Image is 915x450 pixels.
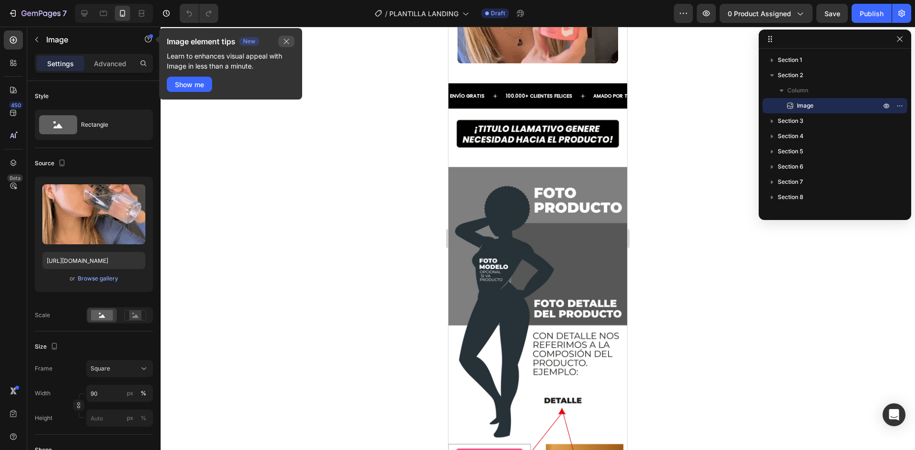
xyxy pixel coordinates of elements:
span: Square [91,364,110,373]
iframe: Design area [448,27,627,450]
div: Size [35,340,60,353]
button: 7 [4,4,71,23]
span: Section 6 [778,162,803,171]
div: Undo/Redo [180,4,218,23]
span: PLANTILLA LANDING [389,9,458,19]
button: px [138,388,149,399]
div: Beta [7,174,23,182]
span: Section 3 [778,116,803,126]
input: px% [86,410,153,427]
span: 0 product assigned [728,9,791,19]
div: px [127,389,133,398]
span: Section 7 [778,177,803,187]
div: Scale [35,311,50,320]
span: Section 2 [778,70,803,80]
p: AMADO POR TODOS [145,67,193,72]
span: Column [787,86,808,95]
button: % [124,388,136,399]
button: Browse gallery [77,274,119,283]
span: Section 5 [778,147,803,156]
label: Width [35,389,51,398]
span: Section 1 [778,55,802,65]
span: Section 4 [778,131,803,141]
div: Publish [860,9,884,19]
img: preview-image [42,184,145,244]
span: Image [797,101,813,110]
div: Open Intercom Messenger [883,403,905,426]
div: Rectangle [81,114,139,136]
div: Style [35,92,49,100]
button: px [138,412,149,424]
label: Frame [35,364,52,373]
p: Image [46,34,127,45]
div: px [127,414,133,422]
p: 7 [62,8,67,19]
div: 450 [9,101,23,109]
input: px% [86,385,153,402]
div: % [141,414,146,422]
button: Publish [852,4,892,23]
input: https://example.com/image.jpg [42,252,145,269]
div: % [141,389,146,398]
div: Browse gallery [78,274,118,283]
label: Height [35,414,52,422]
p: Advanced [94,59,126,69]
span: / [385,9,387,19]
button: Save [816,4,848,23]
button: % [124,412,136,424]
span: Save [824,10,840,18]
span: or [70,273,75,284]
button: Square [86,360,153,377]
p: Settings [47,59,74,69]
span: Section 8 [778,192,803,202]
span: Draft [491,9,505,18]
div: Source [35,157,68,170]
button: 0 product assigned [720,4,813,23]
